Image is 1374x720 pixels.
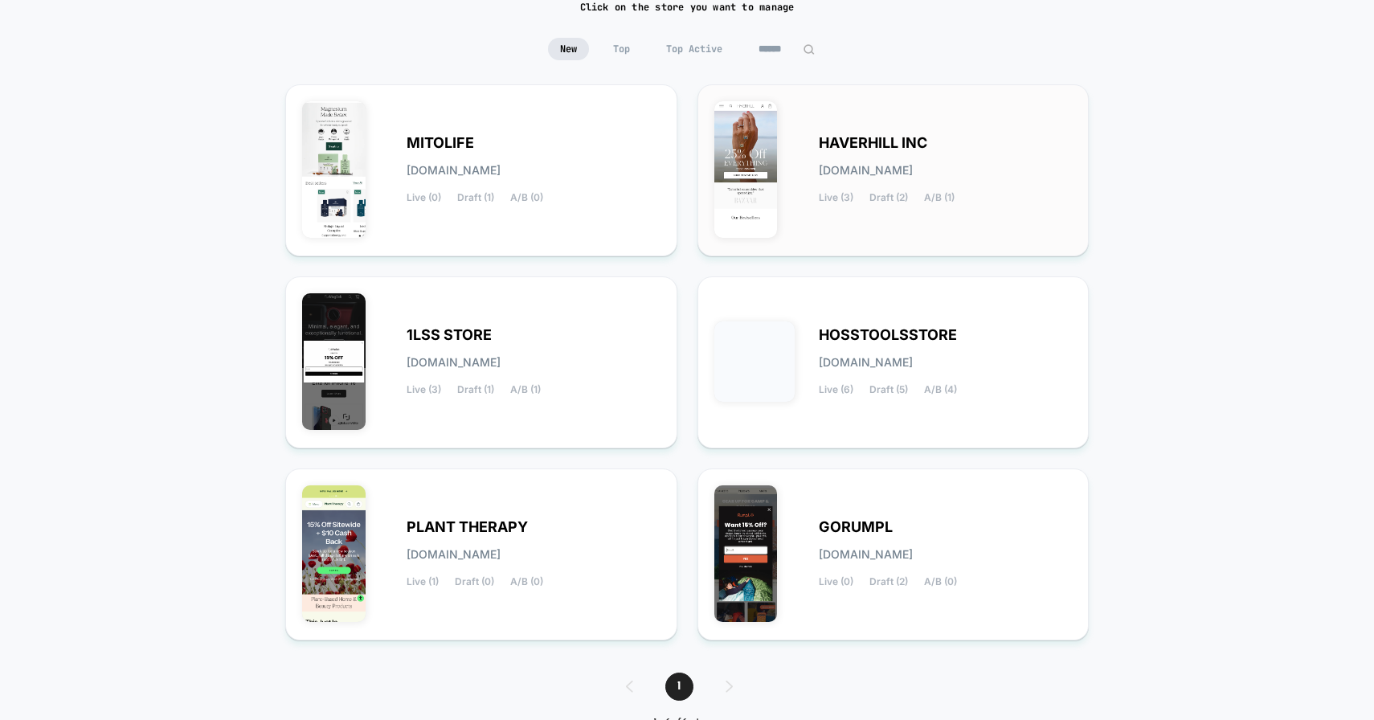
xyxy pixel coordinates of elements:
[714,485,778,622] img: GORUMPL
[302,293,366,430] img: 1LSS_STORE
[803,43,815,55] img: edit
[580,1,795,14] h2: Click on the store you want to manage
[407,137,474,149] span: MITOLIFE
[714,321,795,402] img: HOSSTOOLSSTORE
[819,384,853,395] span: Live (6)
[457,192,494,203] span: Draft (1)
[510,384,541,395] span: A/B (1)
[455,576,494,587] span: Draft (0)
[819,576,853,587] span: Live (0)
[407,165,501,176] span: [DOMAIN_NAME]
[407,384,441,395] span: Live (3)
[457,384,494,395] span: Draft (1)
[407,357,501,368] span: [DOMAIN_NAME]
[819,357,913,368] span: [DOMAIN_NAME]
[819,329,957,341] span: HOSSTOOLSSTORE
[302,485,366,622] img: PLANT_THERAPY
[819,137,927,149] span: HAVERHILL INC
[407,522,528,533] span: PLANT THERAPY
[869,192,908,203] span: Draft (2)
[601,38,642,60] span: Top
[714,101,778,238] img: HAVERHILL_INC
[407,576,439,587] span: Live (1)
[510,192,543,203] span: A/B (0)
[819,549,913,560] span: [DOMAIN_NAME]
[819,522,893,533] span: GORUMPL
[407,329,492,341] span: 1LSS STORE
[407,549,501,560] span: [DOMAIN_NAME]
[665,673,693,701] span: 1
[654,38,734,60] span: Top Active
[510,576,543,587] span: A/B (0)
[407,192,441,203] span: Live (0)
[819,165,913,176] span: [DOMAIN_NAME]
[819,192,853,203] span: Live (3)
[869,576,908,587] span: Draft (2)
[924,384,957,395] span: A/B (4)
[869,384,908,395] span: Draft (5)
[548,38,589,60] span: New
[924,576,957,587] span: A/B (0)
[924,192,955,203] span: A/B (1)
[302,101,366,238] img: MITOLIFE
